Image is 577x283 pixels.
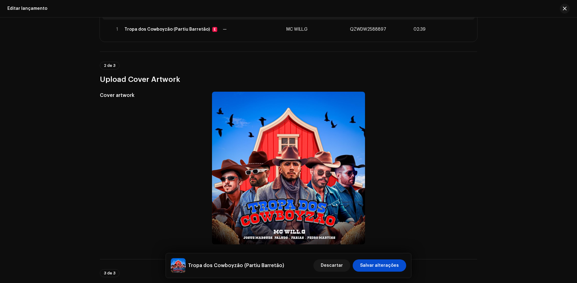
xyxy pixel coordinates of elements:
[414,27,426,32] span: 02:39
[171,258,186,273] img: ce59c624-9eaf-40d6-974a-091ed7370604
[124,27,210,32] div: Tropa dos Cowboyzão (Partiu Barretão)
[360,259,399,272] span: Salvar alterações
[100,92,202,99] h5: Cover artwork
[350,27,386,32] span: QZWDW2588897
[223,27,227,32] span: —
[286,27,308,32] span: MC WILL.G
[104,271,116,275] span: 3 de 3
[104,64,116,67] span: 2 de 3
[212,27,217,32] div: E
[100,75,477,84] h3: Upload Cover Artwork
[353,259,406,272] button: Salvar alterações
[188,262,284,269] h5: Tropa dos Cowboyzão (Partiu Barretão)
[313,259,350,272] button: Descartar
[321,259,343,272] span: Descartar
